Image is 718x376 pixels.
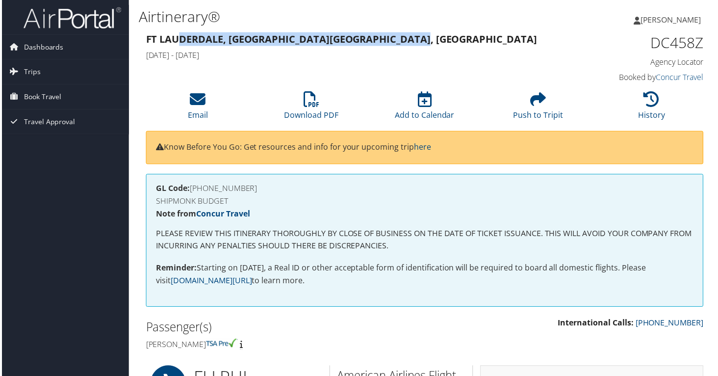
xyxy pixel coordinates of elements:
[205,340,237,349] img: tsa-precheck.png
[155,198,694,206] h4: SHIPMONK BUDGET
[22,85,60,109] span: Book Travel
[559,319,635,329] strong: International Calls:
[145,340,417,351] h4: [PERSON_NAME]
[187,97,207,121] a: Email
[22,6,120,29] img: airportal-logo.png
[155,142,694,155] p: Know Before You Go: Get resources and info for your upcoming trip
[576,72,705,83] h4: Booked by
[155,263,694,288] p: Starting on [DATE], a Real ID or other acceptable form of identification will be required to boar...
[641,14,702,25] span: [PERSON_NAME]
[145,32,538,46] strong: Ft Lauderdale, [GEOGRAPHIC_DATA] [GEOGRAPHIC_DATA], [GEOGRAPHIC_DATA]
[639,97,666,121] a: History
[637,319,705,329] a: [PHONE_NUMBER]
[657,72,705,83] a: Concur Travel
[513,97,564,121] a: Push to Tripit
[155,228,694,253] p: PLEASE REVIEW THIS ITINERARY THOROUGHLY BY CLOSE OF BUSINESS ON THE DATE OF TICKET ISSUANCE. THIS...
[137,6,520,27] h1: Airtinerary®
[170,276,251,287] a: [DOMAIN_NAME][URL]
[155,185,694,193] h4: [PHONE_NUMBER]
[576,57,705,68] h4: Agency Locator
[155,184,189,194] strong: GL Code:
[395,97,455,121] a: Add to Calendar
[22,110,74,134] span: Travel Approval
[576,32,705,53] h1: DC458Z
[22,60,39,84] span: Trips
[22,35,62,59] span: Dashboards
[145,320,417,337] h2: Passenger(s)
[145,50,561,61] h4: [DATE] - [DATE]
[635,5,712,34] a: [PERSON_NAME]
[414,142,431,153] a: here
[283,97,338,121] a: Download PDF
[195,209,249,220] a: Concur Travel
[155,264,196,274] strong: Reminder:
[155,209,249,220] strong: Note from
